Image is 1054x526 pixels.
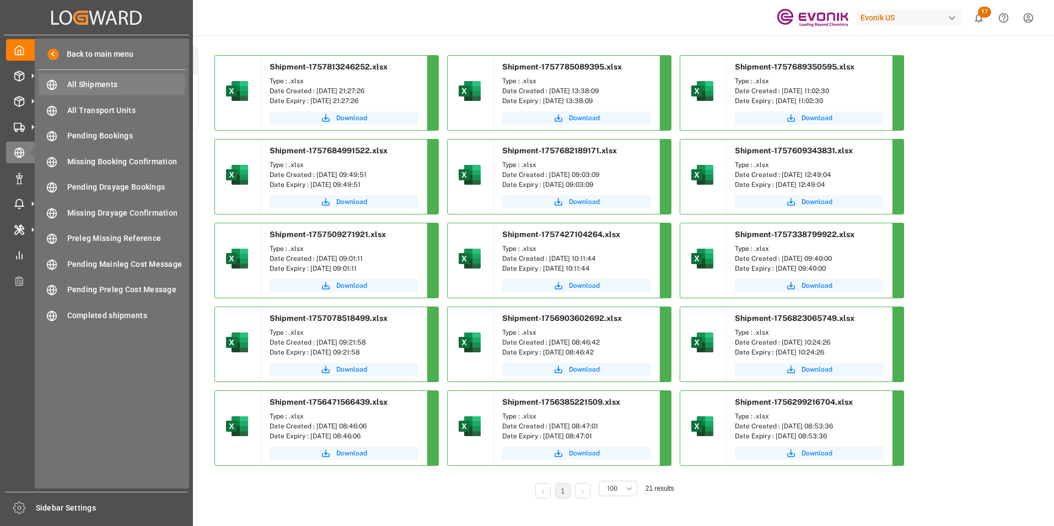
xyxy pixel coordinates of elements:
[735,195,884,208] a: Download
[856,7,966,28] button: Evonik US
[502,111,651,125] button: Download
[599,481,637,496] button: open menu
[607,484,617,493] span: 100
[502,62,622,71] span: Shipment-1757785089395.xlsx
[575,483,590,498] li: Next Page
[689,78,716,104] img: microsoft-excel-2019--v1.png
[270,398,388,406] span: Shipment-1756471566439.xlsx
[67,181,186,193] span: Pending Drayage Bookings
[735,244,884,254] div: Type : .xlsx
[67,156,186,168] span: Missing Booking Confirmation
[735,264,884,273] div: Date Expiry : [DATE] 09:40:00
[569,197,600,207] span: Download
[270,170,418,180] div: Date Created : [DATE] 09:49:51
[270,447,418,460] button: Download
[502,447,651,460] button: Download
[39,125,185,147] a: Pending Bookings
[689,413,716,439] img: microsoft-excel-2019--v1.png
[735,447,884,460] button: Download
[67,284,186,296] span: Pending Preleg Cost Message
[991,6,1016,30] button: Help Center
[735,363,884,376] button: Download
[224,78,250,104] img: microsoft-excel-2019--v1.png
[224,162,250,188] img: microsoft-excel-2019--v1.png
[39,176,185,198] a: Pending Drayage Bookings
[6,167,187,189] a: Non Conformance
[802,281,832,291] span: Download
[6,39,187,61] a: My Cockpit
[270,363,418,376] button: Download
[502,195,651,208] button: Download
[569,281,600,291] span: Download
[502,76,651,86] div: Type : .xlsx
[39,99,185,121] a: All Transport Units
[6,244,187,266] a: My Reports
[270,62,388,71] span: Shipment-1757813246252.xlsx
[735,431,884,441] div: Date Expiry : [DATE] 08:53:36
[270,160,418,170] div: Type : .xlsx
[336,281,367,291] span: Download
[270,254,418,264] div: Date Created : [DATE] 09:01:11
[67,130,186,142] span: Pending Bookings
[502,146,617,155] span: Shipment-1757682189171.xlsx
[802,113,832,123] span: Download
[735,62,854,71] span: Shipment-1757689350595.xlsx
[270,279,418,292] button: Download
[502,337,651,347] div: Date Created : [DATE] 08:46:42
[502,328,651,337] div: Type : .xlsx
[224,245,250,272] img: microsoft-excel-2019--v1.png
[270,180,418,190] div: Date Expiry : [DATE] 09:49:51
[270,244,418,254] div: Type : .xlsx
[502,279,651,292] button: Download
[777,8,848,28] img: Evonik-brand-mark-Deep-Purple-RGB.jpeg_1700498283.jpeg
[39,151,185,172] a: Missing Booking Confirmation
[502,398,620,406] span: Shipment-1756385221509.xlsx
[270,96,418,106] div: Date Expiry : [DATE] 21:27:26
[689,329,716,356] img: microsoft-excel-2019--v1.png
[39,228,185,249] a: Preleg Missing Reference
[270,328,418,337] div: Type : .xlsx
[735,411,884,421] div: Type : .xlsx
[67,79,186,90] span: All Shipments
[270,411,418,421] div: Type : .xlsx
[966,6,991,30] button: show 17 new notifications
[67,259,186,270] span: Pending Mainleg Cost Message
[735,254,884,264] div: Date Created : [DATE] 09:40:00
[502,314,622,323] span: Shipment-1756903602692.xlsx
[67,105,186,116] span: All Transport Units
[502,96,651,106] div: Date Expiry : [DATE] 13:38:09
[735,230,854,239] span: Shipment-1757338799922.xlsx
[735,86,884,96] div: Date Created : [DATE] 11:02:30
[67,207,186,219] span: Missing Drayage Confirmation
[39,304,185,326] a: Completed shipments
[270,111,418,125] button: Download
[502,180,651,190] div: Date Expiry : [DATE] 09:03:09
[535,483,551,498] li: Previous Page
[569,364,600,374] span: Download
[856,10,962,26] div: Evonik US
[336,448,367,458] span: Download
[735,76,884,86] div: Type : .xlsx
[270,421,418,431] div: Date Created : [DATE] 08:46:06
[270,86,418,96] div: Date Created : [DATE] 21:27:26
[502,363,651,376] button: Download
[36,502,189,514] span: Sidebar Settings
[802,364,832,374] span: Download
[502,170,651,180] div: Date Created : [DATE] 09:03:09
[735,111,884,125] button: Download
[270,195,418,208] button: Download
[270,146,388,155] span: Shipment-1757684991522.xlsx
[270,264,418,273] div: Date Expiry : [DATE] 09:01:11
[502,230,620,239] span: Shipment-1757427104264.xlsx
[735,279,884,292] a: Download
[978,7,991,18] span: 17
[502,347,651,357] div: Date Expiry : [DATE] 08:46:42
[735,146,853,155] span: Shipment-1757609343831.xlsx
[735,96,884,106] div: Date Expiry : [DATE] 11:02:30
